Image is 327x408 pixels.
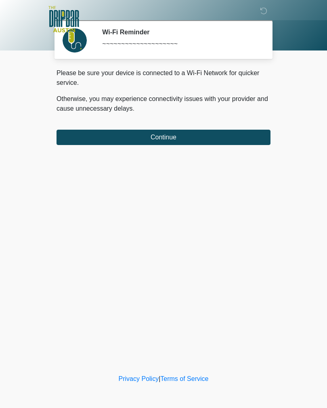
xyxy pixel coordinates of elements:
[48,6,79,32] img: The DRIPBaR - Austin The Domain Logo
[57,130,270,145] button: Continue
[160,375,208,382] a: Terms of Service
[63,28,87,53] img: Agent Avatar
[133,105,134,112] span: .
[57,94,270,114] p: Otherwise, you may experience connectivity issues with your provider and cause unnecessary delays
[102,39,258,49] div: ~~~~~~~~~~~~~~~~~~~~
[159,375,160,382] a: |
[57,68,270,88] p: Please be sure your device is connected to a Wi-Fi Network for quicker service.
[119,375,159,382] a: Privacy Policy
